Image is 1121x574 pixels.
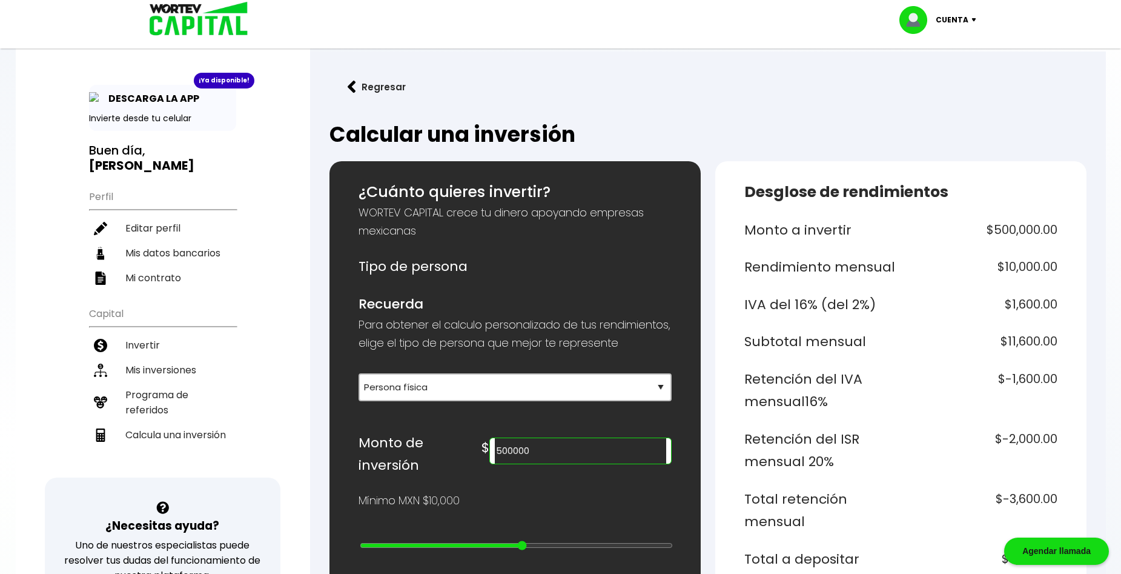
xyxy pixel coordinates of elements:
div: ¡Ya disponible! [194,73,254,88]
a: flecha izquierdaRegresar [329,71,1086,103]
a: Mis datos bancarios [89,241,236,265]
h6: Total retención mensual [744,488,896,533]
img: calculadora-icon.17d418c4.svg [94,429,107,442]
h6: Tipo de persona [359,255,672,278]
h6: $-2,000.00 [905,428,1057,473]
h6: $-1,600.00 [905,368,1057,413]
b: [PERSON_NAME] [89,157,194,174]
h6: $1,600.00 [905,293,1057,316]
img: icon-down [968,18,985,22]
a: Editar perfil [89,216,236,241]
img: recomiendanos-icon.9b8e9327.svg [94,396,107,409]
h5: Desglose de rendimientos [744,181,1057,204]
h6: $-3,600.00 [905,488,1057,533]
h6: Recuerda [359,293,672,316]
img: contrato-icon.f2db500c.svg [94,272,107,285]
h6: $ [481,436,489,459]
ul: Perfil [89,183,236,290]
a: Programa de referidos [89,382,236,422]
p: Mínimo MXN $10,000 [359,492,460,510]
img: profile-image [899,6,936,34]
button: Regresar [329,71,424,103]
h6: $10,000.00 [905,256,1057,279]
a: Mis inversiones [89,358,236,382]
h2: Calcular una inversión [329,122,1086,147]
h6: Monto a invertir [744,219,896,242]
h6: Subtotal mensual [744,330,896,353]
h5: ¿Cuánto quieres invertir? [359,181,672,204]
p: WORTEV CAPITAL crece tu dinero apoyando empresas mexicanas [359,204,672,240]
p: Para obtener el calculo personalizado de tus rendimientos, elige el tipo de persona que mejor te ... [359,316,672,352]
img: invertir-icon.b3b967d7.svg [94,339,107,352]
h3: Buen día, [89,143,236,173]
img: datos-icon.10cf9172.svg [94,247,107,260]
a: Invertir [89,333,236,358]
a: Mi contrato [89,265,236,290]
h6: IVA del 16% (del 2%) [744,293,896,316]
h6: Rendimiento mensual [744,256,896,279]
p: Invierte desde tu celular [89,112,236,125]
div: Agendar llamada [1004,538,1109,565]
p: DESCARGA LA APP [102,91,199,106]
img: flecha izquierda [348,81,356,93]
h6: Monto de inversión [359,432,482,477]
img: app-icon [89,92,102,105]
h6: Retención del ISR mensual 20% [744,428,896,473]
p: Cuenta [936,11,968,29]
img: editar-icon.952d3147.svg [94,222,107,235]
h6: $500,000.00 [905,219,1057,242]
h6: $11,600.00 [905,330,1057,353]
h3: ¿Necesitas ayuda? [105,517,219,535]
a: Calcula una inversión [89,422,236,447]
ul: Capital [89,300,236,478]
img: inversiones-icon.6695dc30.svg [94,364,107,377]
h6: Retención del IVA mensual 16% [744,368,896,413]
